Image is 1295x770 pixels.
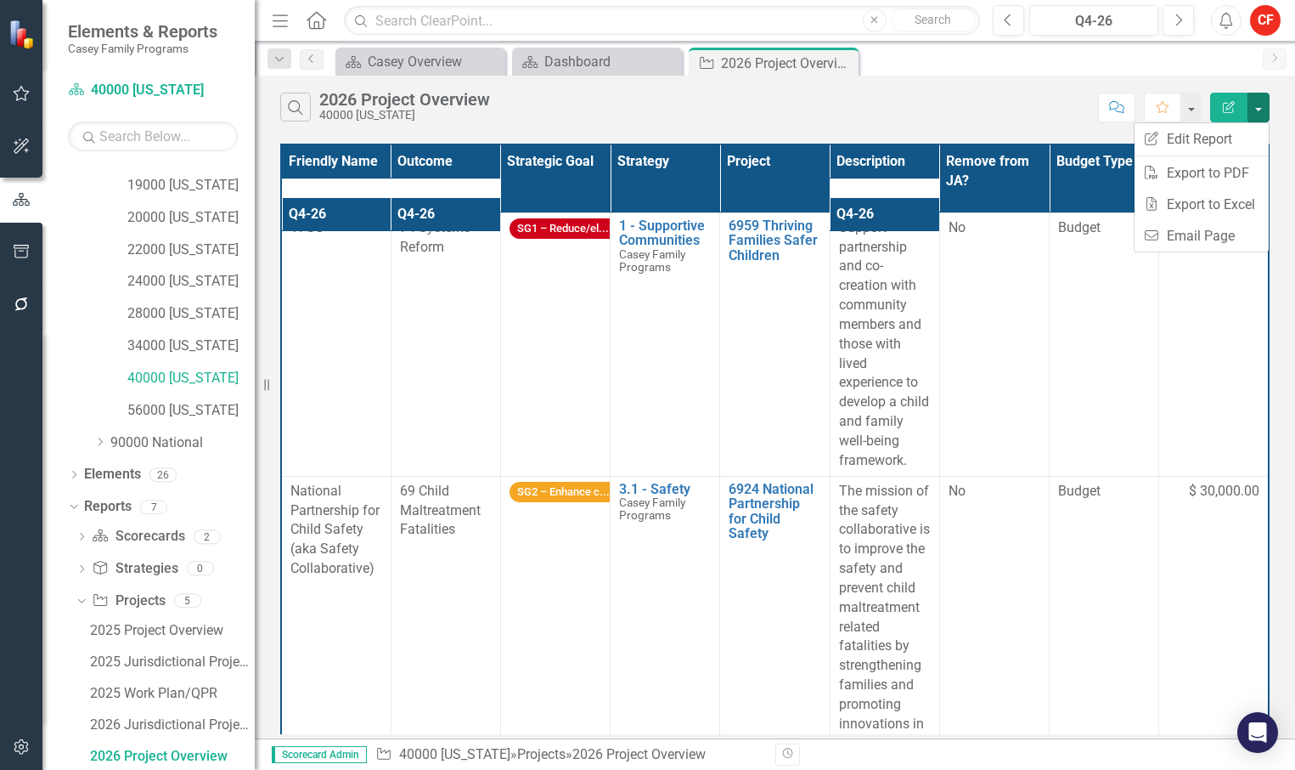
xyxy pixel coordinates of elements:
a: Export to PDF [1135,157,1269,189]
span: SG2 – Enhance c...ily [510,482,628,503]
td: Double-Click to Edit Right Click for Context Menu [611,212,720,476]
span: 74 Systems Reform [400,219,470,255]
a: Export to Excel [1135,189,1269,220]
td: Double-Click to Edit [939,212,1049,476]
span: $ 30,000.00 [1189,482,1259,501]
span: Budget [1058,218,1150,238]
span: Casey Family Programs [619,495,685,522]
td: Double-Click to Edit [500,212,610,476]
span: Budget [1058,482,1150,501]
a: 40000 [US_STATE] [399,746,510,762]
span: No [949,483,966,499]
a: 2026 Project Overview [86,743,255,770]
a: 28000 [US_STATE] [127,304,255,324]
td: Double-Click to Edit [391,212,500,476]
div: 40000 [US_STATE] [319,109,490,122]
p: Support partnership and co-creation with community members and those with lived experience to dev... [839,218,931,471]
a: 6924 National Partnership for Child Safety [729,482,820,541]
span: Search [915,13,951,26]
button: CF [1250,5,1281,36]
span: 69 Child Maltreatment Fatalities [400,483,481,538]
small: Casey Family Programs [68,42,217,55]
span: Casey Family Programs [619,247,685,274]
span: No [949,219,966,235]
a: Reports [84,497,132,517]
a: Elements [84,465,141,484]
div: 2 [194,529,221,544]
div: 5 [174,594,201,609]
span: SG1 – Reduce/el...ion [510,218,631,240]
a: 22000 [US_STATE] [127,241,255,260]
a: 90000 National [110,433,255,453]
div: 2025 Work Plan/QPR [90,686,255,701]
a: 56000 [US_STATE] [127,401,255,421]
input: Search ClearPoint... [344,6,979,36]
div: 2026 Project Overview [572,746,706,762]
a: Email Page [1135,220,1269,252]
td: Double-Click to Edit [830,212,939,476]
img: ClearPoint Strategy [7,18,39,50]
div: 2026 Jurisdictional Projects Assessment [90,717,255,733]
button: Q4-26 [1029,5,1159,36]
a: 2025 Jurisdictional Projects Assessment [86,648,255,676]
a: Projects [517,746,566,762]
span: Elements & Reports [68,21,217,42]
div: Open Intercom Messenger [1237,712,1278,753]
span: Scorecard Admin [272,746,367,763]
span: National Partnership for Child Safety (aka Safety Collaborative) [290,483,380,576]
a: 3.1 - Safety [619,482,711,497]
div: 0 [187,562,214,576]
a: 1 - Supportive Communities [619,218,711,248]
a: Edit Report [1135,123,1269,155]
a: Dashboard [516,51,678,72]
td: Double-Click to Edit [1050,212,1159,476]
a: 24000 [US_STATE] [127,272,255,292]
td: Double-Click to Edit [1159,212,1269,476]
a: 6959 Thriving Families Safer Children [729,218,820,263]
div: 2026 Project Overview [721,53,854,74]
div: 2026 Project Overview [319,90,490,109]
div: 2026 Project Overview [90,749,255,764]
a: Scorecards [92,527,184,546]
span: TFSC [290,219,324,235]
input: Search Below... [68,122,238,151]
a: Casey Overview [340,51,501,72]
div: » » [375,745,763,765]
td: Double-Click to Edit Right Click for Context Menu [720,212,830,476]
a: 19000 [US_STATE] [127,176,255,195]
td: Double-Click to Edit [281,212,391,476]
div: Casey Overview [368,51,501,72]
a: Strategies [92,559,177,579]
a: 2026 Jurisdictional Projects Assessment [86,711,255,739]
a: 2025 Project Overview [86,617,255,644]
a: 2025 Work Plan/QPR [86,680,255,707]
a: 34000 [US_STATE] [127,337,255,356]
a: 20000 [US_STATE] [127,208,255,228]
a: Projects [92,592,165,611]
a: 40000 [US_STATE] [127,369,255,388]
div: 2025 Project Overview [90,623,255,638]
button: Search [891,8,976,32]
div: Q4-26 [1035,11,1153,31]
div: Dashboard [544,51,678,72]
div: 7 [140,500,167,514]
div: 26 [149,467,177,482]
a: 40000 [US_STATE] [68,81,238,100]
div: 2025 Jurisdictional Projects Assessment [90,654,255,670]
